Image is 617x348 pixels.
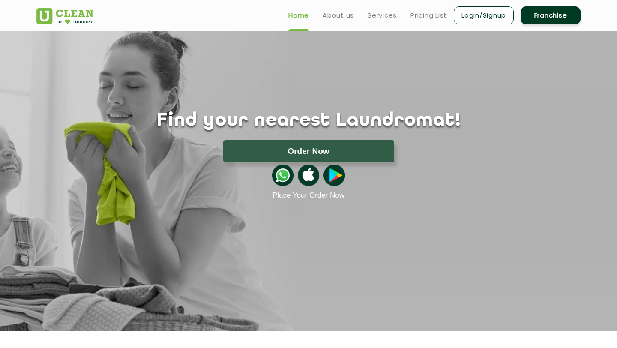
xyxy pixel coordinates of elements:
h1: Find your nearest Laundromat! [30,110,587,132]
img: apple-icon.png [298,165,319,186]
a: Home [288,10,309,21]
a: About us [323,10,354,21]
button: Order Now [223,140,394,162]
a: Login/Signup [454,6,514,24]
a: Services [368,10,397,21]
a: Franchise [521,6,581,24]
img: whatsappicon.png [272,165,294,186]
img: playstoreicon.png [323,165,345,186]
img: UClean Laundry and Dry Cleaning [36,8,93,24]
a: Pricing List [410,10,447,21]
a: Place Your Order Now [273,191,344,200]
